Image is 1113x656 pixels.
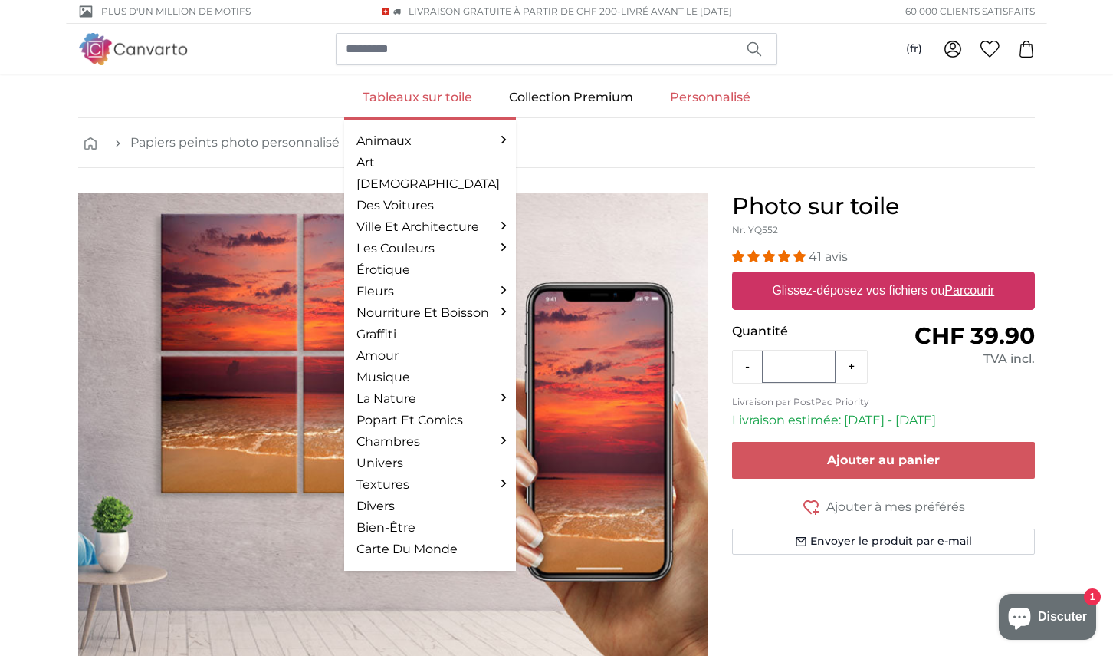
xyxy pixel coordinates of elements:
span: - [617,5,732,17]
p: Livraison estimée: [DATE] - [DATE] [732,411,1035,430]
a: Amour [356,347,504,365]
inbox-online-store-chat: Chat de la boutique en ligne Shopify [994,594,1101,644]
span: Livré avant le [DATE] [621,5,732,17]
button: Ajouter au panier [732,442,1035,479]
span: Ajouter à mes préférés [826,498,965,516]
a: Des Voitures [356,196,504,215]
a: Papiers peints photo personnalisé [130,134,340,152]
label: Glissez-déposez vos fichiers ou [767,275,1001,306]
a: Univers [356,454,504,473]
span: Ajouter au panier [827,453,940,467]
a: Ville Et Architecture [356,218,504,236]
a: Animaux [356,132,504,150]
span: CHF 39.90 [914,321,1035,350]
nav: breadcrumbs [78,118,1035,168]
span: 60 000 clients satisfaits [905,5,1035,18]
button: Ajouter à mes préférés [732,497,1035,516]
u: Parcourir [945,284,995,297]
span: 41 avis [809,249,848,264]
a: Popart Et Comics [356,411,504,430]
a: Graffiti [356,325,504,344]
a: Chambres [356,433,504,451]
a: Carte Du Monde [356,540,504,559]
img: Suisse [382,8,389,15]
a: Collection Premium [491,77,652,117]
div: TVA incl. [884,350,1035,368]
span: 4.98 stars [732,249,809,264]
span: Livraison GRATUITE à partir de CHF 200 [409,5,617,17]
a: Érotique [356,261,504,279]
a: Divers [356,497,504,516]
button: (fr) [894,35,934,63]
span: Plus d'un million de motifs [101,5,251,18]
button: Envoyer le produit par e-mail [732,529,1035,555]
p: Livraison par PostPac Priority [732,396,1035,408]
a: Art [356,153,504,172]
a: Personnalisé [652,77,769,117]
a: Les Couleurs [356,239,504,258]
a: Textures [356,476,504,494]
button: + [836,351,867,382]
img: Canvarto [78,33,189,64]
a: La Nature [356,390,504,408]
button: - [733,351,762,382]
h1: Photo sur toile [732,193,1035,220]
a: Bien-Être [356,519,504,537]
a: Fleurs [356,282,504,301]
a: [DEMOGRAPHIC_DATA] [356,175,504,193]
a: Musique [356,368,504,387]
a: Nourriture Et Boisson [356,304,504,322]
p: Quantité [732,322,883,341]
a: Tableaux sur toile [344,77,491,117]
span: Nr. YQ552 [732,224,778,236]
